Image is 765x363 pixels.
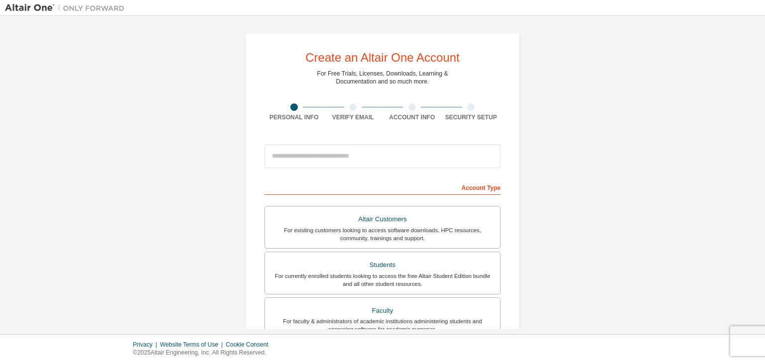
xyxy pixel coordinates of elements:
[226,341,274,349] div: Cookie Consent
[271,226,494,242] div: For existing customers looking to access software downloads, HPC resources, community, trainings ...
[305,52,460,64] div: Create an Altair One Account
[271,212,494,226] div: Altair Customers
[264,113,324,121] div: Personal Info
[324,113,383,121] div: Verify Email
[264,179,501,195] div: Account Type
[442,113,501,121] div: Security Setup
[271,258,494,272] div: Students
[271,304,494,318] div: Faculty
[5,3,129,13] img: Altair One
[382,113,442,121] div: Account Info
[133,349,274,357] p: © 2025 Altair Engineering, Inc. All Rights Reserved.
[271,317,494,333] div: For faculty & administrators of academic institutions administering students and accessing softwa...
[160,341,226,349] div: Website Terms of Use
[271,272,494,288] div: For currently enrolled students looking to access the free Altair Student Edition bundle and all ...
[317,70,448,86] div: For Free Trials, Licenses, Downloads, Learning & Documentation and so much more.
[133,341,160,349] div: Privacy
